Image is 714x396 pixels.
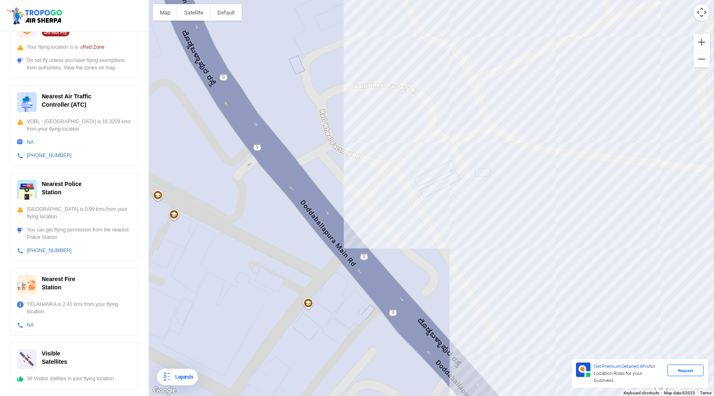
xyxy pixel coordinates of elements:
div: VOBL - [GEOGRAPHIC_DATA] is 16.3209 kms from your flying location [17,118,132,133]
a: [PHONE_NUMBER] [27,248,71,253]
img: ic_firestation.svg [17,275,37,295]
a: [PHONE_NUMBER] [27,153,71,158]
a: NA [27,322,34,328]
div: for Location Risks for your business. [590,363,667,384]
div: Request [667,365,704,376]
a: NA [27,139,34,145]
span: Nearest Air Traffic Controller (ATC) [42,93,91,108]
div: Do Not Fly [42,28,69,36]
img: Google [151,385,178,396]
span: Map data ©2025 [664,391,695,395]
button: Show satellite imagery [177,4,210,21]
a: Open this area in Google Maps (opens a new window) [151,385,178,396]
button: Zoom out [693,51,710,67]
div: Your flying location is in a [17,43,132,51]
div: YELAHANKA is 2.41 kms from your flying location [17,301,132,315]
span: Get Premium Detailed APIs [594,363,649,369]
span: Red Zone [83,44,105,50]
button: Zoom in [693,34,710,50]
img: ic_police_station.svg [17,180,37,200]
a: Terms [700,391,712,395]
div: You can get flying permission from the nearest Police Station [17,226,132,241]
div: Do not fly unless you have flying exemptions from authorities. View the zones on map. [17,57,132,72]
div: 38 Visible stellites in your flying location [17,375,132,382]
img: ic_satellites.svg [17,349,37,369]
button: Map camera controls [693,4,710,21]
div: [GEOGRAPHIC_DATA] is 0.99 kms from your flying location [17,205,132,220]
img: ic_tgdronemaps.svg [6,6,65,25]
img: ic_atc.svg [17,92,37,112]
span: Nearest Fire Station [42,276,75,291]
button: Keyboard shortcuts [624,390,659,396]
div: Legends [172,372,193,382]
img: Premium APIs [576,363,590,377]
span: Nearest Police Station [42,181,82,196]
button: Show street map [153,4,177,21]
img: Legends [162,372,172,382]
span: Visible Satellites [42,350,67,365]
